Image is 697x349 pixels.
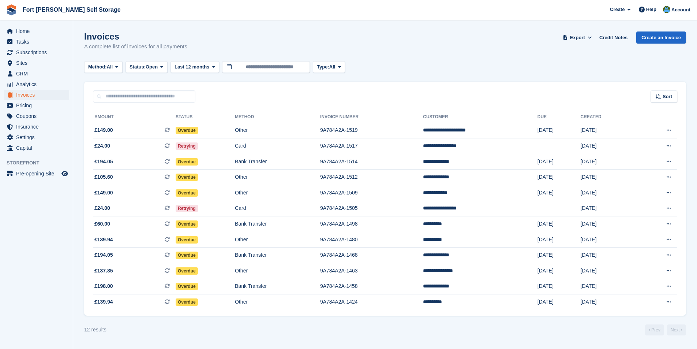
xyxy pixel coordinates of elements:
td: Bank Transfer [235,248,320,263]
td: Other [235,294,320,310]
td: Other [235,263,320,279]
span: Overdue [176,298,198,306]
td: 9A784A2A-1468 [320,248,423,263]
td: Other [235,123,320,138]
span: £149.00 [94,189,113,197]
span: £137.85 [94,267,113,275]
span: Retrying [176,205,198,212]
span: Home [16,26,60,36]
td: [DATE] [537,170,581,185]
td: [DATE] [580,170,636,185]
td: Bank Transfer [235,216,320,232]
span: Analytics [16,79,60,89]
span: £24.00 [94,142,110,150]
a: Next [667,324,686,335]
span: £139.94 [94,236,113,244]
span: Subscriptions [16,47,60,57]
td: Bank Transfer [235,279,320,294]
a: Credit Notes [596,31,630,44]
span: Sites [16,58,60,68]
span: Coupons [16,111,60,121]
span: Last 12 months [175,63,209,71]
button: Export [561,31,593,44]
span: Method: [88,63,107,71]
a: menu [4,143,69,153]
span: £194.05 [94,251,113,259]
span: Overdue [176,267,198,275]
a: menu [4,37,69,47]
td: [DATE] [580,232,636,248]
span: Pre-opening Site [16,168,60,179]
td: 9A784A2A-1519 [320,123,423,138]
a: menu [4,58,69,68]
th: Created [580,111,636,123]
td: 9A784A2A-1505 [320,201,423,216]
a: menu [4,68,69,79]
td: [DATE] [537,263,581,279]
p: A complete list of invoices for all payments [84,42,187,51]
th: Method [235,111,320,123]
td: Other [235,185,320,201]
button: Method: All [84,61,123,73]
td: [DATE] [537,154,581,170]
span: £24.00 [94,204,110,212]
span: Account [671,6,690,14]
a: Create an Invoice [636,31,686,44]
td: 9A784A2A-1480 [320,232,423,248]
span: Overdue [176,127,198,134]
th: Invoice Number [320,111,423,123]
td: [DATE] [580,263,636,279]
td: 9A784A2A-1514 [320,154,423,170]
td: [DATE] [537,216,581,232]
h1: Invoices [84,31,187,41]
img: Alex [663,6,670,13]
span: Sort [663,93,672,100]
span: Overdue [176,236,198,244]
span: All [107,63,113,71]
span: Tasks [16,37,60,47]
td: [DATE] [580,185,636,201]
a: menu [4,132,69,142]
span: Settings [16,132,60,142]
a: Fort [PERSON_NAME] Self Storage [20,4,124,16]
div: 12 results [84,326,106,334]
th: Amount [93,111,176,123]
td: [DATE] [580,216,636,232]
a: menu [4,168,69,179]
a: menu [4,111,69,121]
span: Pricing [16,100,60,111]
td: [DATE] [537,232,581,248]
span: Help [646,6,656,13]
td: [DATE] [537,294,581,310]
span: £139.94 [94,298,113,306]
td: [DATE] [580,279,636,294]
span: Insurance [16,122,60,132]
a: menu [4,47,69,57]
span: Open [146,63,158,71]
td: Card [235,201,320,216]
span: Capital [16,143,60,153]
span: £105.60 [94,173,113,181]
span: £194.05 [94,158,113,166]
td: Other [235,170,320,185]
span: All [329,63,336,71]
button: Last 12 months [170,61,219,73]
td: [DATE] [580,201,636,216]
a: menu [4,100,69,111]
span: Retrying [176,142,198,150]
th: Due [537,111,581,123]
span: Overdue [176,189,198,197]
td: [DATE] [537,123,581,138]
span: £60.00 [94,220,110,228]
span: Overdue [176,283,198,290]
span: £149.00 [94,126,113,134]
td: 9A784A2A-1424 [320,294,423,310]
td: [DATE] [537,279,581,294]
span: Export [570,34,585,41]
span: Create [610,6,625,13]
th: Customer [423,111,537,123]
span: Overdue [176,174,198,181]
span: Overdue [176,252,198,259]
a: Previous [645,324,664,335]
button: Status: Open [125,61,168,73]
